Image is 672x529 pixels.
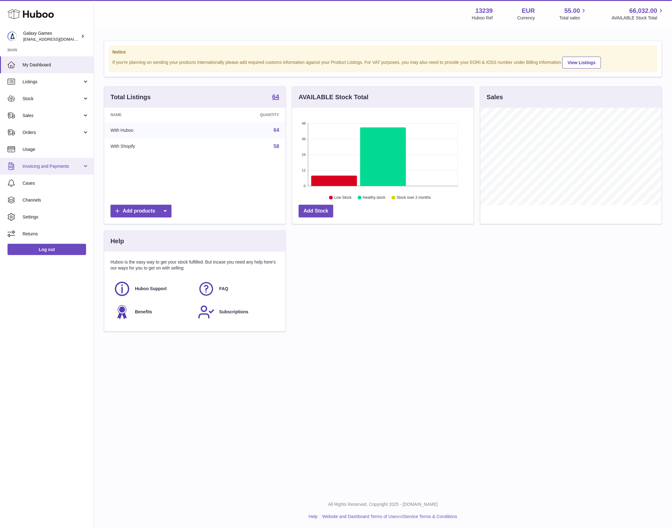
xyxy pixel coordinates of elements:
[219,286,228,292] span: FAQ
[23,146,89,152] span: Usage
[487,93,503,101] h3: Sales
[334,196,352,200] text: Low Stock
[99,501,667,507] p: All Rights Reserved. Copyright 2025 - [DOMAIN_NAME]
[559,15,587,21] span: Total sales
[112,56,654,69] div: If you're planning on sending your products internationally please add required customs informati...
[8,244,86,255] a: Log out
[403,514,457,519] a: Service Terms & Conditions
[302,168,305,172] text: 12
[397,196,431,200] text: Stock over 2 months
[522,7,535,15] strong: EUR
[23,30,80,42] div: Galaxy Games
[299,93,368,101] h3: AVAILABLE Stock Total
[612,15,664,21] span: AVAILABLE Stock Total
[475,7,493,15] strong: 13239
[23,37,92,42] span: [EMAIL_ADDRESS][DOMAIN_NAME]
[322,514,396,519] a: Website and Dashboard Terms of Use
[110,93,151,101] h3: Total Listings
[517,15,535,21] div: Currency
[302,121,305,125] text: 48
[23,79,82,85] span: Listings
[272,94,279,100] strong: 64
[110,205,172,218] a: Add products
[104,108,202,122] th: Name
[104,122,202,138] td: With Huboo
[304,184,305,188] text: 0
[299,205,333,218] a: Add Stock
[202,108,285,122] th: Quantity
[198,280,276,297] a: FAQ
[110,259,279,271] p: Huboo is the easy way to get your stock fulfilled. But incase you need any help here's our ways f...
[112,49,654,55] strong: Notice
[23,130,82,136] span: Orders
[564,7,580,15] span: 55.00
[23,96,82,102] span: Stock
[472,15,493,21] div: Huboo Ref
[198,304,276,321] a: Subscriptions
[274,144,279,149] a: 58
[23,62,89,68] span: My Dashboard
[110,237,124,245] h3: Help
[23,231,89,237] span: Returns
[23,163,82,169] span: Invoicing and Payments
[114,304,192,321] a: Benefits
[363,196,386,200] text: Healthy stock
[135,309,152,315] span: Benefits
[23,197,89,203] span: Channels
[562,57,601,69] a: View Listings
[320,514,457,520] li: and
[8,32,17,41] img: rasmussentue@gmail.com
[23,113,82,119] span: Sales
[23,214,89,220] span: Settings
[629,7,657,15] span: 66,032.00
[302,137,305,141] text: 36
[23,180,89,186] span: Cases
[559,7,587,21] a: 55.00 Total sales
[104,138,202,155] td: With Shopify
[135,286,167,292] span: Huboo Support
[219,309,248,315] span: Subscriptions
[114,280,192,297] a: Huboo Support
[612,7,664,21] a: 66,032.00 AVAILABLE Stock Total
[302,153,305,157] text: 24
[309,514,318,519] a: Help
[274,127,279,133] a: 64
[272,94,279,101] a: 64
